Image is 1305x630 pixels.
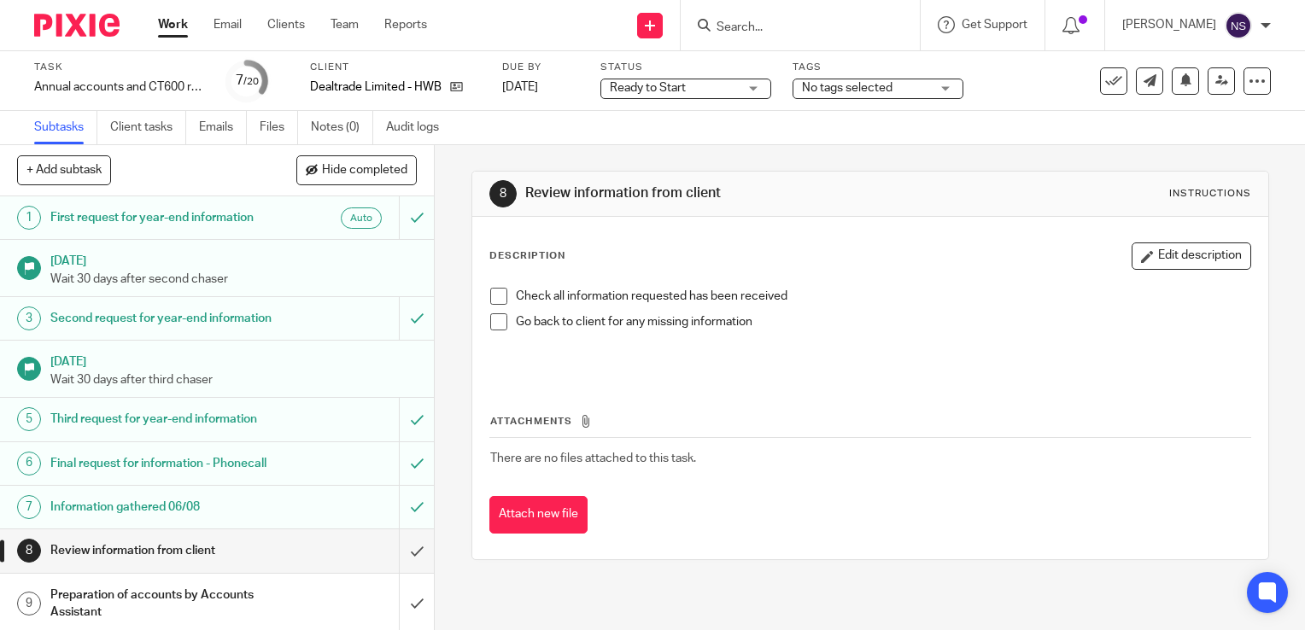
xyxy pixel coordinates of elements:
label: Status [600,61,771,74]
input: Search [715,20,869,36]
button: Edit description [1132,242,1251,270]
div: Instructions [1169,187,1251,201]
img: svg%3E [1225,12,1252,39]
div: 1 [17,206,41,230]
a: Notes (0) [311,111,373,144]
label: Due by [502,61,579,74]
label: Client [310,61,481,74]
span: Attachments [490,417,572,426]
span: There are no files attached to this task. [490,452,696,464]
a: Files [260,111,298,144]
p: Wait 30 days after third chaser [50,371,418,388]
h1: [DATE] [50,248,418,270]
span: Hide completed [322,164,407,178]
div: 3 [17,306,41,330]
p: Check all information requested has been received [516,288,1250,305]
h1: [DATE] [50,349,418,370]
h1: First request for year-end information [50,205,272,230]
div: 7 [236,71,259,90]
div: Annual accounts and CT600 return - NON BOOKKEEPING CLIENTS [34,79,205,96]
div: 6 [17,452,41,475]
a: Work [158,16,188,33]
div: 8 [17,539,41,563]
h1: Review information from client [525,184,906,202]
p: [PERSON_NAME] [1122,16,1216,33]
button: Attach new file [489,496,588,534]
img: Pixie [34,14,120,37]
div: 9 [17,592,41,615]
div: Auto [341,207,382,229]
a: Client tasks [110,111,186,144]
h1: Second request for year-end information [50,306,272,331]
label: Tags [793,61,963,74]
small: /20 [243,77,259,86]
span: No tags selected [802,82,892,94]
a: Audit logs [386,111,452,144]
div: 5 [17,407,41,431]
a: Emails [199,111,247,144]
p: Dealtrade Limited - HWB [310,79,442,96]
span: [DATE] [502,81,538,93]
h1: Review information from client [50,538,272,563]
a: Reports [384,16,427,33]
button: Hide completed [296,155,417,184]
h1: Final request for information - Phonecall [50,451,272,476]
h1: Preparation of accounts by Accounts Assistant [50,582,272,626]
h1: Information gathered 06/08 [50,494,272,520]
a: Email [214,16,242,33]
div: 8 [489,180,517,207]
p: Description [489,249,565,263]
div: 7 [17,495,41,519]
a: Clients [267,16,305,33]
a: Subtasks [34,111,97,144]
button: + Add subtask [17,155,111,184]
span: Get Support [962,19,1027,31]
p: Wait 30 days after second chaser [50,271,418,288]
h1: Third request for year-end information [50,406,272,432]
a: Team [331,16,359,33]
p: Go back to client for any missing information [516,313,1250,330]
label: Task [34,61,205,74]
span: Ready to Start [610,82,686,94]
